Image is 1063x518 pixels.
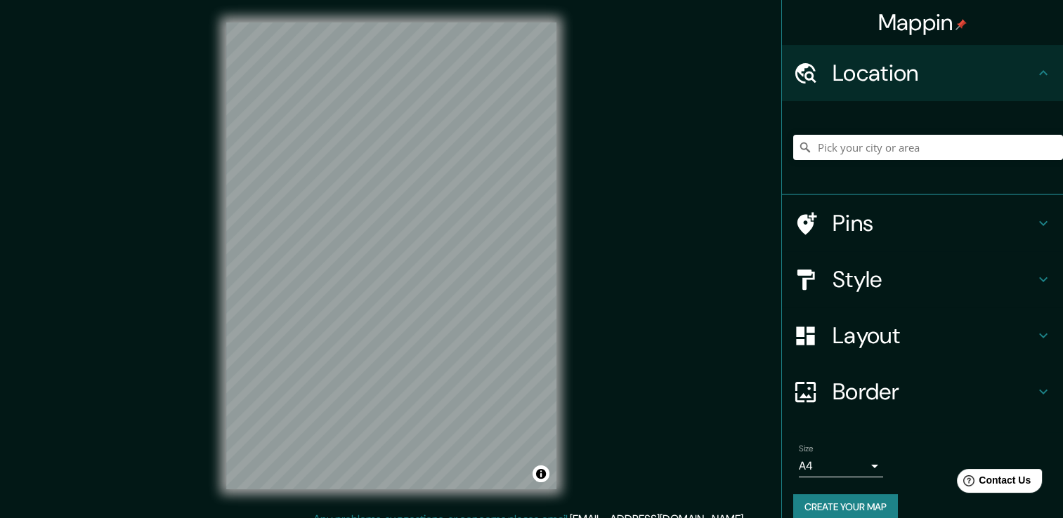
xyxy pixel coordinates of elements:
[833,59,1035,87] h4: Location
[833,321,1035,350] h4: Layout
[938,463,1048,503] iframe: Help widget launcher
[793,135,1063,160] input: Pick your city or area
[956,19,967,30] img: pin-icon.png
[833,378,1035,406] h4: Border
[833,265,1035,293] h4: Style
[782,195,1063,251] div: Pins
[833,209,1035,237] h4: Pins
[799,455,883,477] div: A4
[226,22,556,489] canvas: Map
[878,8,967,36] h4: Mappin
[782,251,1063,307] div: Style
[533,465,549,482] button: Toggle attribution
[782,45,1063,101] div: Location
[799,443,814,455] label: Size
[782,364,1063,420] div: Border
[782,307,1063,364] div: Layout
